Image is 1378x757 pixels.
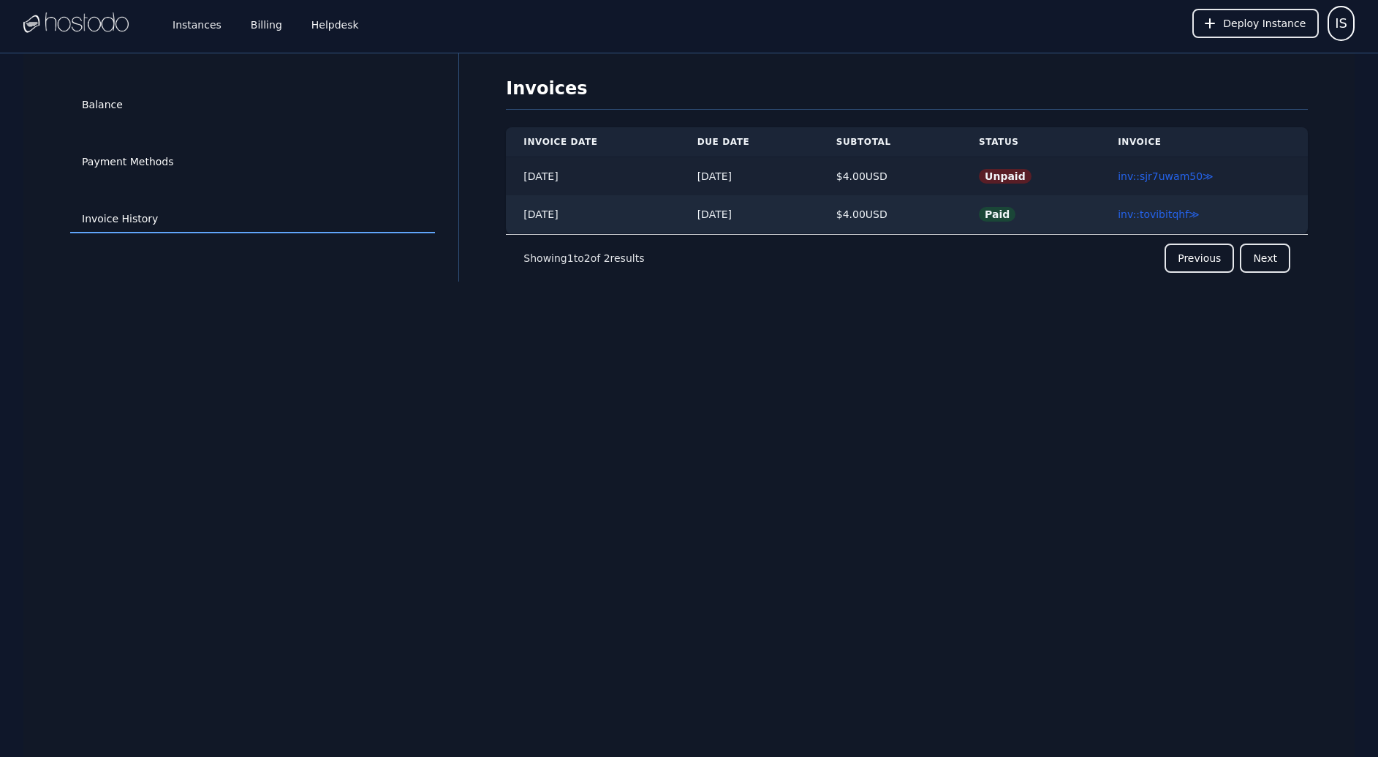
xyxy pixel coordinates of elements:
[1100,127,1308,157] th: Invoice
[1118,170,1214,182] a: inv::sjr7uwam50≫
[979,169,1031,184] span: Unpaid
[680,157,819,196] td: [DATE]
[680,195,819,234] td: [DATE]
[506,234,1308,282] nav: Pagination
[567,252,574,264] span: 1
[836,207,944,222] div: $ 4.00 USD
[506,195,679,234] td: [DATE]
[584,252,591,264] span: 2
[70,91,435,119] a: Balance
[1118,208,1200,220] a: inv::tovibitqhf≫
[1165,244,1234,273] button: Previous
[604,252,610,264] span: 2
[1335,13,1347,34] span: IS
[1328,6,1355,41] button: User menu
[836,169,944,184] div: $ 4.00 USD
[70,206,435,233] a: Invoice History
[506,157,679,196] td: [DATE]
[1192,9,1319,38] button: Deploy Instance
[680,127,819,157] th: Due Date
[23,12,129,34] img: Logo
[1223,16,1306,31] span: Deploy Instance
[819,127,961,157] th: Subtotal
[523,251,644,265] p: Showing to of results
[70,148,435,176] a: Payment Methods
[961,127,1100,157] th: Status
[506,77,1308,110] h1: Invoices
[506,127,679,157] th: Invoice Date
[1240,244,1290,273] button: Next
[979,207,1015,222] span: Paid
